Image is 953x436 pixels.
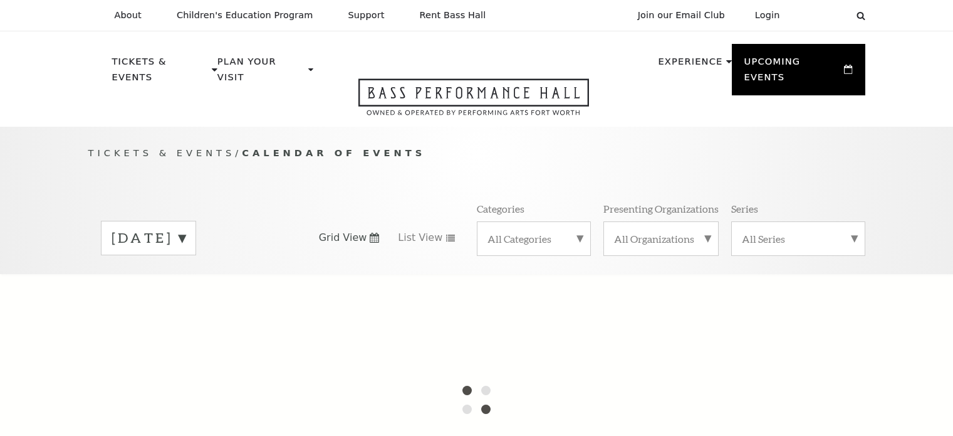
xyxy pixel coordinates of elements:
select: Select: [800,9,845,21]
p: Upcoming Events [744,54,841,92]
p: Categories [477,202,524,215]
p: Support [348,10,385,21]
label: All Categories [487,232,580,245]
label: [DATE] [112,228,185,248]
span: Tickets & Events [88,147,236,158]
span: Grid View [319,231,367,245]
p: Presenting Organizations [603,202,719,215]
span: Calendar of Events [242,147,425,158]
p: Rent Bass Hall [420,10,486,21]
p: Plan Your Visit [217,54,305,92]
p: Series [731,202,758,215]
p: About [115,10,142,21]
p: Children's Education Program [177,10,313,21]
p: / [88,146,865,161]
p: Experience [658,54,722,77]
label: All Series [742,232,855,245]
span: List View [398,231,442,245]
label: All Organizations [614,232,708,245]
p: Tickets & Events [112,54,209,92]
